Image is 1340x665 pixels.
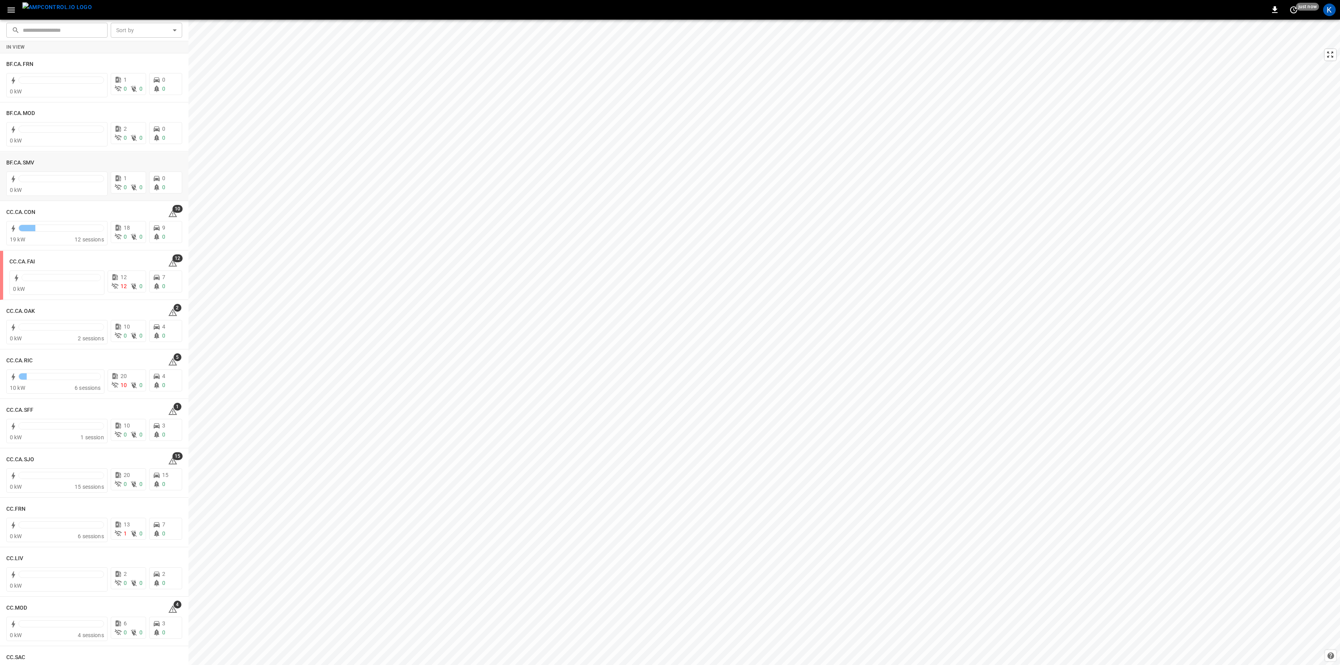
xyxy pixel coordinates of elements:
span: 5 [174,353,181,361]
span: 0 [124,481,127,487]
span: 20 [124,472,130,478]
span: 0 [162,86,165,92]
span: 0 [124,234,127,240]
span: 0 kW [10,533,22,539]
span: 20 [121,373,127,379]
span: 0 [124,629,127,636]
span: 0 [162,530,165,537]
span: 0 [139,86,143,92]
h6: BF.CA.SMV [6,159,34,167]
span: 0 [139,530,143,537]
span: 0 [139,481,143,487]
span: 4 [162,373,165,379]
span: 2 [162,571,165,577]
span: 6 [124,620,127,627]
span: 0 kW [10,484,22,490]
strong: In View [6,44,25,50]
span: 0 kW [10,88,22,95]
span: 19 kW [10,236,25,243]
span: 0 kW [10,583,22,589]
span: 0 [162,126,165,132]
span: 0 [139,332,143,339]
span: 12 [121,283,127,289]
span: 0 kW [10,335,22,342]
span: 0 [124,135,127,141]
h6: CC.CA.RIC [6,356,33,365]
h6: BF.CA.MOD [6,109,35,118]
span: 0 [162,77,165,83]
span: 0 [162,629,165,636]
span: 12 [172,254,183,262]
span: 0 [139,629,143,636]
span: 0 [162,481,165,487]
img: ampcontrol.io logo [22,2,92,12]
span: 0 [124,332,127,339]
span: 10 kW [10,385,25,391]
span: 0 kW [10,187,22,193]
h6: CC.CA.FAI [9,258,35,266]
span: 0 [162,332,165,339]
span: 3 [162,422,165,429]
span: 10 [172,205,183,213]
span: 6 sessions [78,533,104,539]
span: 15 sessions [75,484,104,490]
span: 1 [124,77,127,83]
span: 0 [139,283,143,289]
span: 0 [124,431,127,438]
span: 2 sessions [78,335,104,342]
span: 2 [124,571,127,577]
button: set refresh interval [1287,4,1300,16]
span: 18 [124,225,130,231]
span: 0 [139,135,143,141]
span: 12 sessions [75,236,104,243]
div: profile-icon [1323,4,1336,16]
span: 10 [124,323,130,330]
h6: CC.FRN [6,505,26,513]
span: 0 kW [13,286,25,292]
span: 9 [162,225,165,231]
span: 15 [162,472,168,478]
span: 7 [162,521,165,528]
span: 2 [124,126,127,132]
span: 0 [162,283,165,289]
h6: CC.CA.OAK [6,307,35,316]
span: 0 [162,184,165,190]
span: 0 [124,580,127,586]
span: 4 [174,601,181,608]
span: 10 [124,422,130,429]
span: 0 [139,431,143,438]
span: 1 session [80,434,104,440]
span: 0 [124,184,127,190]
span: 0 [162,175,165,181]
span: 1 [124,175,127,181]
span: 0 [162,382,165,388]
span: 3 [162,620,165,627]
span: 1 [124,530,127,537]
span: 0 [139,382,143,388]
h6: BF.CA.FRN [6,60,33,69]
h6: CC.SAC [6,653,26,662]
span: 0 [124,86,127,92]
span: 12 [121,274,127,280]
span: just now [1296,3,1319,11]
span: 15 [172,452,183,460]
span: 7 [162,274,165,280]
span: 0 [162,580,165,586]
span: 0 [162,135,165,141]
span: 0 [139,184,143,190]
span: 0 kW [10,632,22,638]
span: 0 [139,234,143,240]
span: 0 kW [10,137,22,144]
span: 0 [162,431,165,438]
span: 6 sessions [75,385,101,391]
span: 0 [162,234,165,240]
h6: CC.CA.SFF [6,406,33,415]
span: 2 [174,304,181,312]
span: 1 [174,403,181,411]
span: 0 kW [10,434,22,440]
h6: CC.MOD [6,604,27,612]
span: 13 [124,521,130,528]
span: 0 [139,580,143,586]
h6: CC.LIV [6,554,24,563]
h6: CC.CA.SJO [6,455,34,464]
